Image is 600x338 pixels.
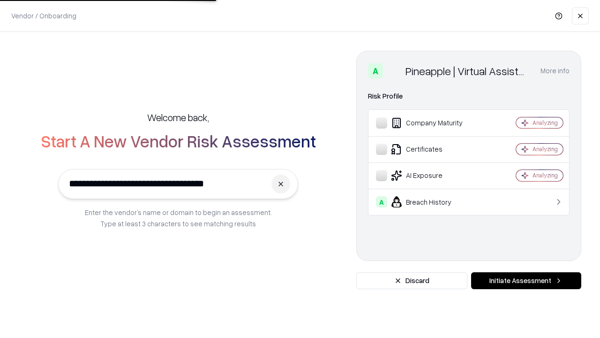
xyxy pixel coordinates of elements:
[41,131,316,150] h2: Start A New Vendor Risk Assessment
[368,91,570,102] div: Risk Profile
[376,196,488,207] div: Breach History
[532,171,558,179] div: Analyzing
[356,272,467,289] button: Discard
[532,145,558,153] div: Analyzing
[376,117,488,129] div: Company Maturity
[471,272,581,289] button: Initiate Assessment
[532,119,558,127] div: Analyzing
[387,63,402,78] img: Pineapple | Virtual Assistant Agency
[376,196,387,207] div: A
[376,170,488,181] div: AI Exposure
[85,207,272,229] p: Enter the vendor’s name or domain to begin an assessment. Type at least 3 characters to see match...
[11,11,76,21] p: Vendor / Onboarding
[376,144,488,155] div: Certificates
[368,63,383,78] div: A
[147,111,209,124] h5: Welcome back,
[405,63,529,78] div: Pineapple | Virtual Assistant Agency
[540,62,570,79] button: More info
